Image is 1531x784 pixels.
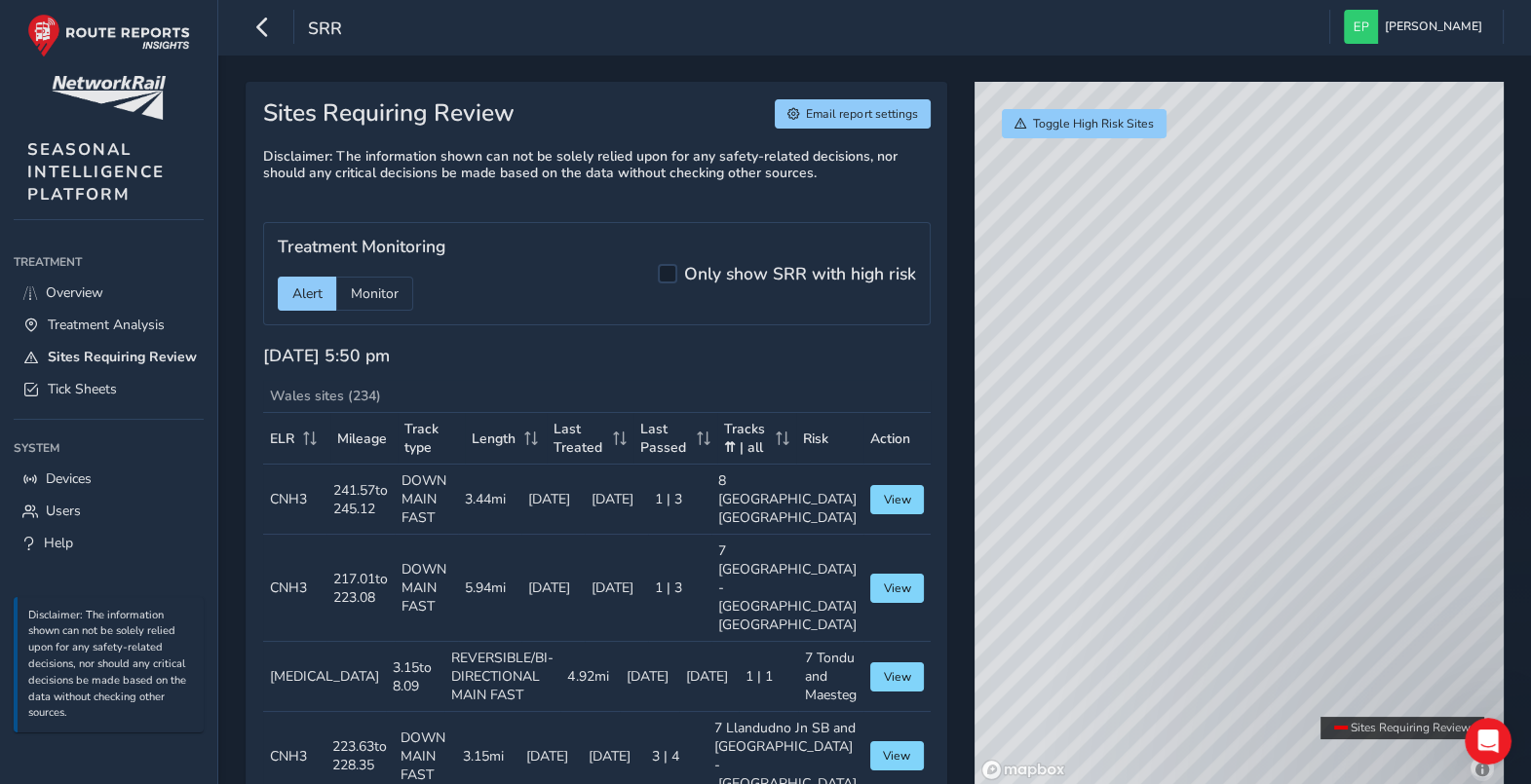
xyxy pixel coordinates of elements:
[48,348,197,366] span: Sites Requiring Review
[711,465,863,535] td: 8 [GEOGRAPHIC_DATA] [GEOGRAPHIC_DATA]
[679,642,739,712] td: [DATE]
[640,420,690,457] span: Last Passed
[14,463,204,495] a: Devices
[14,277,204,309] a: Overview
[883,580,910,596] span: View
[351,284,399,303] span: Monitor
[1465,718,1512,765] iframe: Intercom live chat
[333,481,388,518] div: 241.57 to 245.12
[883,748,910,764] span: View
[27,138,165,205] span: SEASONAL INTELLIGENCE PLATFORM
[14,495,204,527] a: Users
[263,535,326,642] td: CNH3
[14,527,204,559] a: Help
[44,534,73,552] span: Help
[14,433,204,463] div: System
[1351,720,1471,735] span: Sites Requiring Review
[395,535,458,642] td: DOWN MAIN FAST
[883,669,910,685] span: View
[1344,10,1378,44] img: diamond-layout
[458,535,521,642] td: 5.94mi
[620,642,679,712] td: [DATE]
[1033,116,1154,131] span: Toggle High Risk Sites
[684,264,916,284] h5: Only show SRR with high risk
[521,465,585,535] td: [DATE]
[48,316,165,334] span: Treatment Analysis
[724,420,769,457] span: Tracks ⇈ | all
[648,535,711,642] td: 1 | 3
[278,237,445,257] h5: Treatment Monitoring
[263,465,326,535] td: CNH3
[444,642,560,712] td: REVERSIBLE/BI-DIRECTIONAL MAIN FAST
[472,429,516,448] span: Length
[585,465,648,535] td: [DATE]
[404,420,458,457] span: Track type
[46,469,92,488] span: Devices
[775,99,931,129] button: Email report settings
[14,341,204,373] a: Sites Requiring Review
[308,17,342,44] span: srr
[270,429,294,448] span: ELR
[27,14,190,57] img: rr logo
[395,465,458,535] td: DOWN MAIN FAST
[292,284,323,303] span: Alert
[798,642,863,712] td: 7 Tondu and Maesteg
[337,429,387,448] span: Mileage
[393,658,432,695] div: 3.15 to 8.09
[806,106,917,122] span: Email report settings
[883,492,910,507] span: View
[52,76,166,120] img: customer logo
[14,309,204,341] a: Treatment Analysis
[870,485,924,514] button: View
[711,535,863,642] td: 7 [GEOGRAPHIC_DATA] - [GEOGRAPHIC_DATA] [GEOGRAPHIC_DATA]
[14,373,204,405] a: Tick Sheets
[739,642,798,712] td: 1 | 1
[278,277,336,311] div: Alert
[263,642,386,712] td: [MEDICAL_DATA]
[263,346,390,366] h5: [DATE] 5:50 pm
[263,99,515,129] h3: Sites Requiring Review
[870,574,924,603] button: View
[270,387,381,405] span: Wales sites (234)
[803,429,828,448] span: Risk
[332,737,387,774] div: 223.63 to 228.35
[458,465,521,535] td: 3.44mi
[560,642,620,712] td: 4.92mi
[46,502,81,520] span: Users
[28,608,194,723] p: Disclaimer: The information shown can not be solely relied upon for any safety-related decisions,...
[585,535,648,642] td: [DATE]
[870,741,924,770] button: View
[648,465,711,535] td: 1 | 3
[263,149,931,182] h6: Disclaimer: The information shown can not be solely relied upon for any safety-related decisions,...
[336,277,413,311] div: Monitor
[48,380,117,398] span: Tick Sheets
[14,247,204,277] div: Treatment
[333,570,388,607] div: 217.01 to 223.08
[870,662,924,691] button: View
[1385,10,1482,44] span: [PERSON_NAME]
[1344,10,1489,44] button: [PERSON_NAME]
[521,535,585,642] td: [DATE]
[870,429,910,448] span: Action
[554,420,606,457] span: Last Treated
[1002,109,1167,138] button: Toggle High Risk Sites
[46,283,103,302] span: Overview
